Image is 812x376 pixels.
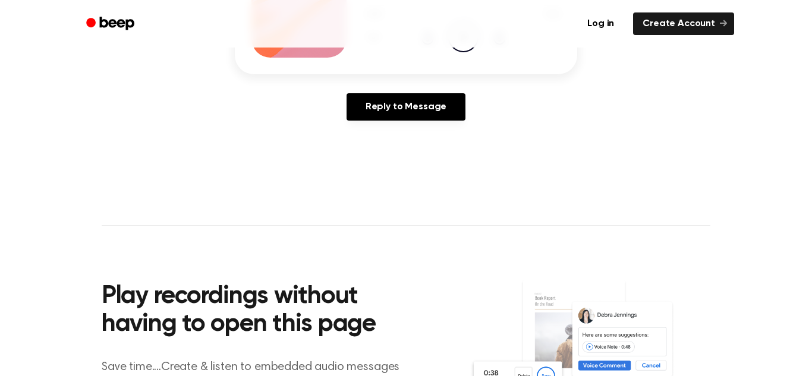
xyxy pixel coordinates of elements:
[78,12,145,36] a: Beep
[102,283,422,339] h2: Play recordings without having to open this page
[575,10,626,37] a: Log in
[633,12,734,35] a: Create Account
[347,93,465,121] a: Reply to Message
